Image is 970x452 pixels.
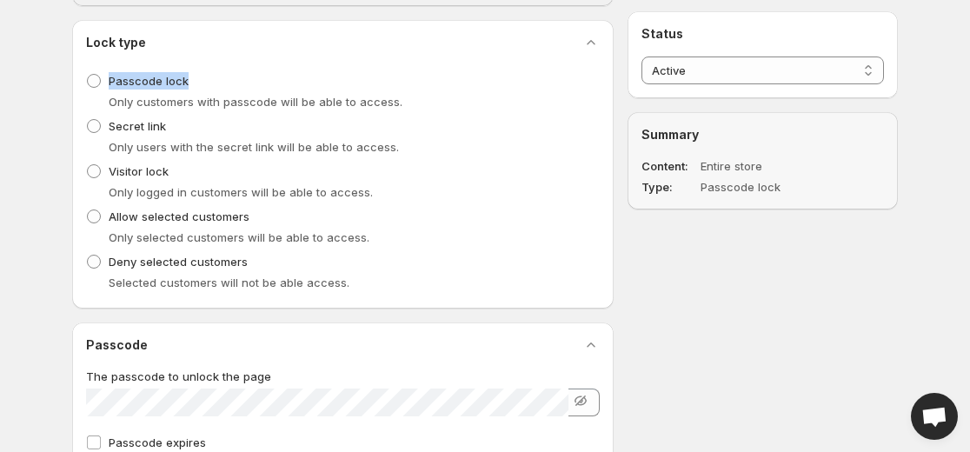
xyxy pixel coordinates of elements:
[86,34,146,51] h2: Lock type
[109,230,369,244] span: Only selected customers will be able to access.
[109,435,206,449] span: Passcode expires
[641,178,697,196] dt: Type:
[86,369,271,383] span: The passcode to unlock the page
[109,74,189,88] span: Passcode lock
[109,119,166,133] span: Secret link
[109,276,349,289] span: Selected customers will not be able access.
[641,126,884,143] h2: Summary
[109,255,248,269] span: Deny selected customers
[701,157,834,175] dd: Entire store
[641,25,884,43] h2: Status
[911,393,958,440] a: Open chat
[641,157,697,175] dt: Content:
[109,95,402,109] span: Only customers with passcode will be able to access.
[109,140,399,154] span: Only users with the secret link will be able to access.
[109,164,169,178] span: Visitor lock
[109,185,373,199] span: Only logged in customers will be able to access.
[109,209,249,223] span: Allow selected customers
[701,178,834,196] dd: Passcode lock
[86,336,148,354] h2: Passcode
